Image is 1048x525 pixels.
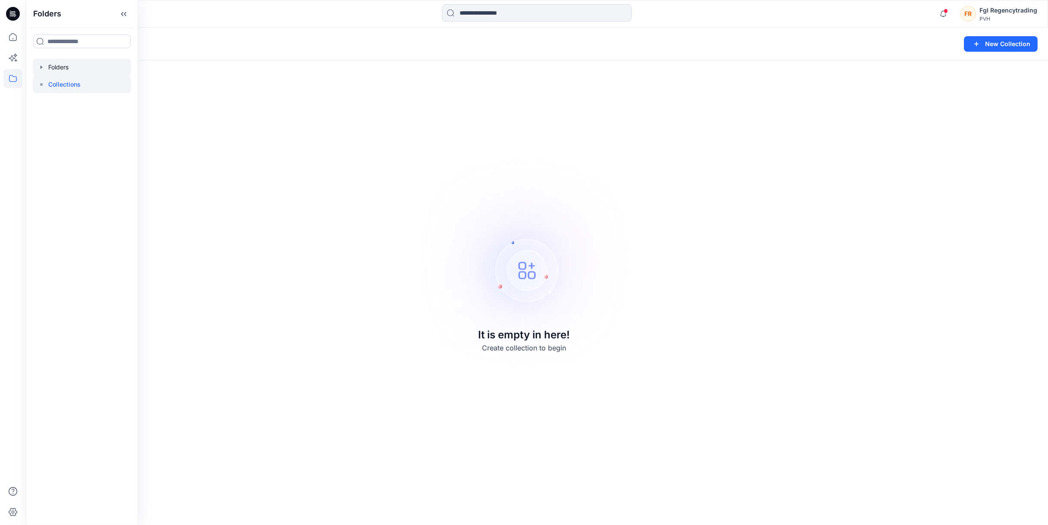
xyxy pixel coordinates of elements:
[979,16,1037,22] div: PVH
[979,5,1037,16] div: Fgl Regencytrading
[478,327,570,343] p: It is empty in here!
[404,142,644,383] img: Empty collections page
[48,79,81,90] p: Collections
[964,36,1038,52] button: New Collection
[482,343,566,353] p: Create collection to begin
[960,6,976,22] div: FR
